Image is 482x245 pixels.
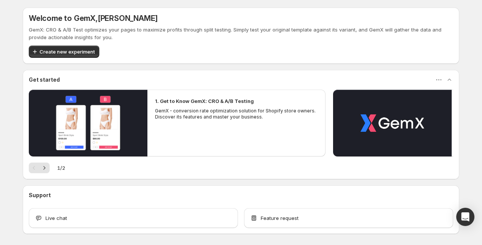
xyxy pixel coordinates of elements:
[29,26,453,41] p: GemX: CRO & A/B Test optimizes your pages to maximize profits through split testing. Simply test ...
[57,164,65,172] span: 1 / 2
[456,208,474,226] div: Open Intercom Messenger
[29,76,60,84] h3: Get started
[29,46,99,58] button: Create new experiment
[95,14,158,23] span: , [PERSON_NAME]
[39,163,50,173] button: Next
[29,163,50,173] nav: Pagination
[29,90,147,156] button: Play video
[333,90,452,156] button: Play video
[39,48,95,55] span: Create new experiment
[155,97,254,105] h2: 1. Get to Know GemX: CRO & A/B Testing
[261,214,299,222] span: Feature request
[29,14,158,23] h5: Welcome to GemX
[155,108,318,120] p: GemX - conversion rate optimization solution for Shopify store owners. Discover its features and ...
[45,214,67,222] span: Live chat
[29,191,51,199] h3: Support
